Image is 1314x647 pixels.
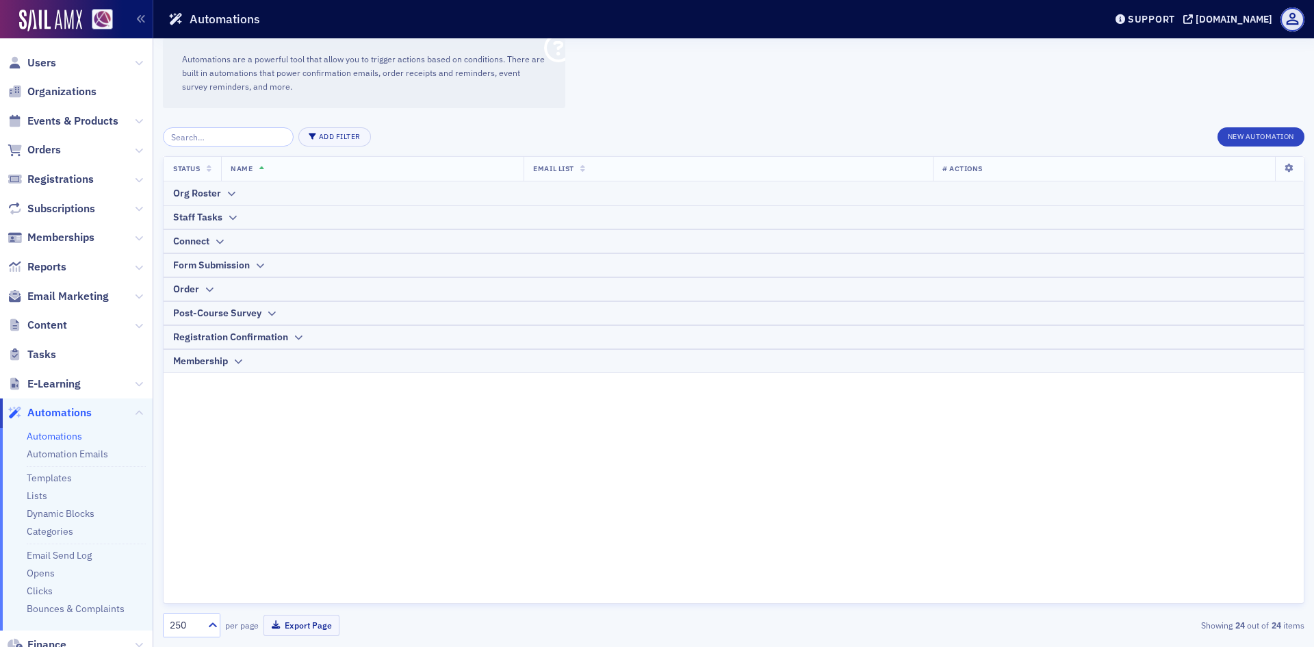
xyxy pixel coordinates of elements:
a: Automations [8,405,92,420]
div: Showing out of items [933,619,1304,631]
img: SailAMX [19,10,82,31]
a: Email Send Log [27,549,92,561]
div: Post-Course Survey [173,306,261,320]
div: Form Submission [173,258,250,272]
a: Automation Emails [27,448,108,460]
strong: 24 [1233,619,1247,631]
a: Clicks [27,585,53,597]
div: Support [1128,13,1175,25]
span: Name [231,164,253,173]
span: # Actions [942,164,983,173]
span: Orders [27,142,61,157]
button: New Automation [1218,127,1304,147]
a: Organizations [8,84,96,99]
span: Profile [1280,8,1304,31]
a: Templates [27,472,72,484]
a: Opens [27,567,55,579]
a: View Homepage [82,9,113,32]
img: SailAMX [92,9,113,30]
button: [DOMAIN_NAME] [1183,14,1277,24]
a: Memberships [8,230,94,245]
div: Membership [173,354,228,368]
button: Export Page [263,615,339,636]
h1: Automations [190,11,260,27]
a: Dynamic Blocks [27,507,94,520]
a: Categories [27,525,73,537]
span: Memberships [27,230,94,245]
button: Add Filter [298,127,371,147]
a: Email Marketing [8,289,109,304]
span: Registrations [27,172,94,187]
span: Reports [27,259,66,275]
span: Subscriptions [27,201,95,216]
div: 250 [170,618,200,633]
span: Events & Products [27,114,118,129]
span: Organizations [27,84,96,99]
a: Reports [8,259,66,275]
span: Users [27,55,56,71]
a: Automations [27,430,82,442]
span: Email Marketing [27,289,109,304]
input: Search… [163,127,294,147]
div: Org Roster [173,186,221,201]
a: E-Learning [8,377,81,392]
a: Tasks [8,347,56,362]
label: per page [225,619,259,631]
span: Status [173,164,200,173]
div: [DOMAIN_NAME] [1196,13,1272,25]
div: Connect [173,234,209,249]
a: Orders [8,142,61,157]
a: Users [8,55,56,71]
a: Lists [27,490,47,502]
div: Order [173,282,199,296]
span: Content [27,318,67,333]
strong: 24 [1269,619,1283,631]
div: Staff Tasks [173,210,222,225]
span: Automations [27,405,92,420]
a: Subscriptions [8,201,95,216]
span: E-Learning [27,377,81,392]
a: New Automation [1218,129,1304,142]
a: Bounces & Complaints [27,602,125,615]
span: Tasks [27,347,56,362]
a: Registrations [8,172,94,187]
div: Registration Confirmation [173,330,288,344]
a: Events & Products [8,114,118,129]
span: Email List [533,164,574,173]
p: Automations are a powerful tool that allow you to trigger actions based on conditions. There are ... [182,53,546,94]
a: Content [8,318,67,333]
